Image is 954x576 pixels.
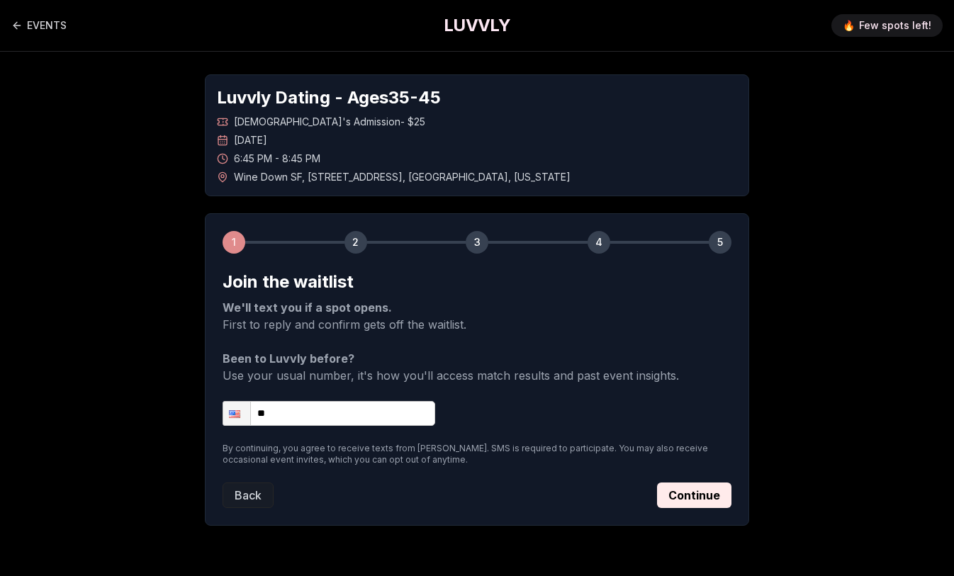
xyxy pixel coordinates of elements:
p: First to reply and confirm gets off the waitlist. [223,299,731,333]
p: Use your usual number, it's how you'll access match results and past event insights. [223,350,731,384]
div: 1 [223,231,245,254]
span: [DATE] [234,133,267,147]
span: Few spots left! [859,18,931,33]
a: LUVVLY [444,14,510,37]
div: 3 [466,231,488,254]
button: Back [223,482,274,508]
span: Wine Down SF , [STREET_ADDRESS] , [GEOGRAPHIC_DATA] , [US_STATE] [234,170,571,184]
h2: Join the waitlist [223,271,731,293]
h1: Luvvly Dating - Ages 35 - 45 [217,86,737,109]
span: 🔥 [843,18,855,33]
a: Back to events [11,11,67,40]
div: 5 [709,231,731,254]
p: By continuing, you agree to receive texts from [PERSON_NAME]. SMS is required to participate. You... [223,443,731,465]
div: United States: + 1 [223,402,250,425]
span: 6:45 PM - 8:45 PM [234,152,320,166]
div: 2 [344,231,367,254]
span: [DEMOGRAPHIC_DATA]'s Admission - $25 [234,115,425,129]
div: 4 [588,231,610,254]
strong: We'll text you if a spot opens. [223,300,392,315]
button: Continue [657,482,731,508]
strong: Been to Luvvly before? [223,351,354,366]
